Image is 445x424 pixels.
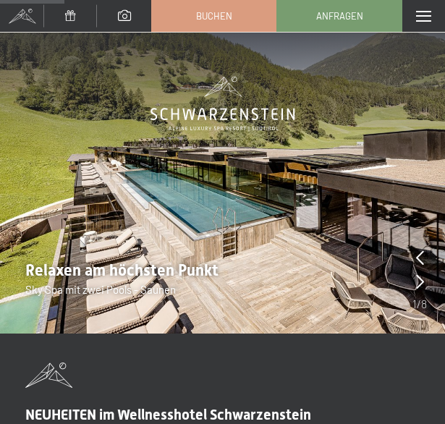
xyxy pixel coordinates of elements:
span: / [417,296,421,312]
span: Sky Spa mit zwei Pools - Saunen [25,283,176,296]
span: Buchen [196,9,232,22]
span: 8 [421,296,427,312]
span: Relaxen am höchsten Punkt [25,261,219,279]
a: Anfragen [277,1,402,31]
span: Anfragen [316,9,363,22]
a: Buchen [152,1,276,31]
span: NEUHEITEN im Wellnesshotel Schwarzenstein [25,406,311,423]
span: 1 [412,296,417,312]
